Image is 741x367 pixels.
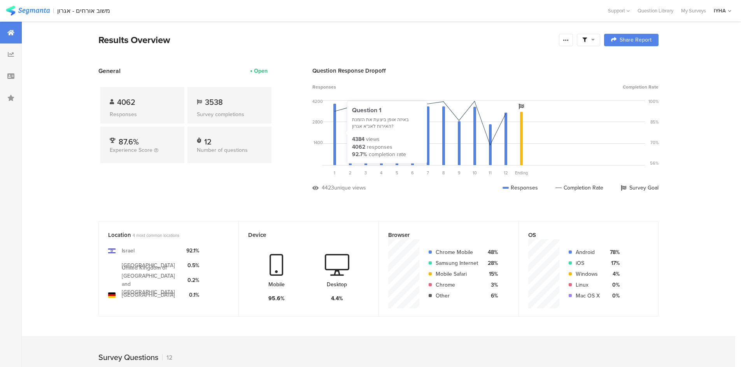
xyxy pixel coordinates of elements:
div: Results Overview [98,33,555,47]
div: Responses [503,184,538,192]
div: 0.5% [186,261,199,270]
div: 85% [650,119,659,125]
span: 3 [364,170,367,176]
div: 15% [484,270,498,278]
div: Completion Rate [555,184,603,192]
span: Number of questions [197,146,248,154]
div: completion rate [369,151,406,158]
div: Desktop [327,280,347,289]
div: 4384 [352,136,364,143]
div: 0% [606,281,620,289]
span: 87.6% [119,136,139,148]
div: OS [528,231,636,239]
span: Completion Rate [623,83,659,90]
div: 4.4% [331,294,343,303]
div: 17% [606,259,620,267]
div: Question 1 [352,106,422,115]
div: 3% [484,281,498,289]
span: 6 [411,170,414,176]
div: Browser [388,231,496,239]
span: 5 [396,170,398,176]
div: משוב אורחים - אגרון [57,7,110,14]
div: באיזה אופן ביצעת את הזמנת האירוח לאנ"א אגרון? [352,117,422,130]
div: 48% [484,248,498,256]
div: iOS [576,259,600,267]
div: 6% [484,292,498,300]
div: Support [608,5,630,17]
div: 0.2% [186,276,199,284]
div: Survey completions [197,110,262,118]
span: Experience Score [110,146,152,154]
span: 1 [334,170,335,176]
div: Device [248,231,356,239]
i: Survey Goal [519,104,524,109]
div: 12 [162,353,172,362]
span: 12 [504,170,508,176]
div: unique views [334,184,366,192]
span: General [98,66,121,75]
div: Samsung Internet [436,259,478,267]
div: Open [254,67,268,75]
div: Mobile [268,280,285,289]
span: 9 [458,170,461,176]
span: 8 [442,170,445,176]
div: 0.1% [186,291,199,299]
span: 4 [380,170,382,176]
img: segmanta logo [6,6,50,16]
div: 95.6% [268,294,285,303]
span: 7 [427,170,429,176]
div: [GEOGRAPHIC_DATA] [122,291,175,299]
div: 12 [204,136,212,144]
div: 4423 [322,184,334,192]
div: Survey Questions [98,351,158,363]
div: 4% [606,270,620,278]
div: | [53,6,54,15]
div: Windows [576,270,600,278]
div: Question Response Dropoff [312,66,659,75]
div: 92.7% [352,151,367,158]
span: 11 [489,170,492,176]
div: Chrome [436,281,478,289]
span: 2 [349,170,352,176]
div: United Kingdom of [GEOGRAPHIC_DATA] and [GEOGRAPHIC_DATA] [122,264,180,296]
div: Chrome Mobile [436,248,478,256]
div: Other [436,292,478,300]
span: Responses [312,83,336,90]
div: views [366,136,380,143]
div: IYHA [714,7,726,14]
div: 28% [484,259,498,267]
div: Location [108,231,216,239]
span: 10 [473,170,477,176]
div: 92.1% [186,247,199,255]
div: 56% [650,160,659,166]
div: Linux [576,281,600,289]
div: Survey Goal [621,184,659,192]
div: Mobile Safari [436,270,478,278]
div: 4200 [312,98,323,104]
div: 0% [606,292,620,300]
span: 3538 [205,96,223,108]
div: Mac OS X [576,292,600,300]
div: 100% [648,98,659,104]
div: 4062 [352,143,365,151]
div: [GEOGRAPHIC_DATA] [122,261,175,270]
div: 2800 [312,119,323,125]
div: 1400 [314,139,323,146]
div: Responses [110,110,175,118]
div: Israel [122,247,135,255]
span: Share Report [620,37,652,43]
div: 70% [650,139,659,146]
div: 78% [606,248,620,256]
a: My Surveys [677,7,710,14]
span: 4062 [117,96,135,108]
a: Question Library [634,7,677,14]
div: responses [367,143,392,151]
div: Android [576,248,600,256]
div: Ending [513,170,529,176]
span: 4 most common locations [133,232,179,238]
